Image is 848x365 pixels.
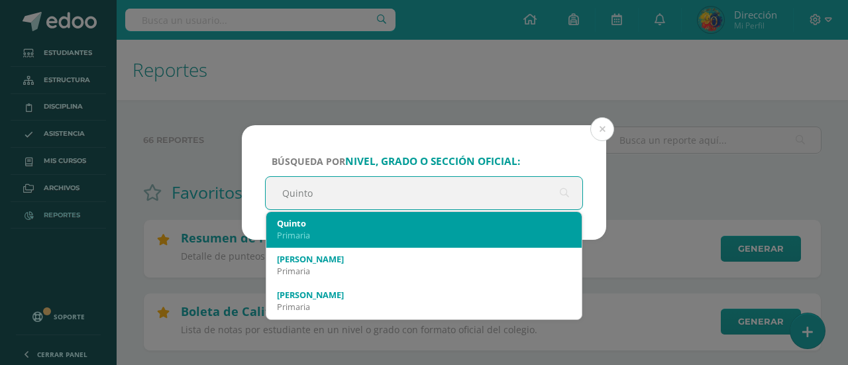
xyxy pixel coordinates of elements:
div: Quinto [277,217,571,229]
button: Close (Esc) [590,117,614,141]
div: Primaria [277,301,571,313]
span: Búsqueda por [272,155,520,168]
div: Primaria [277,229,571,241]
div: Primaria [277,265,571,277]
strong: nivel, grado o sección oficial: [345,154,520,168]
div: [PERSON_NAME] [277,289,571,301]
div: [PERSON_NAME] [277,253,571,265]
input: ej. Primero primaria, etc. [266,177,582,209]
